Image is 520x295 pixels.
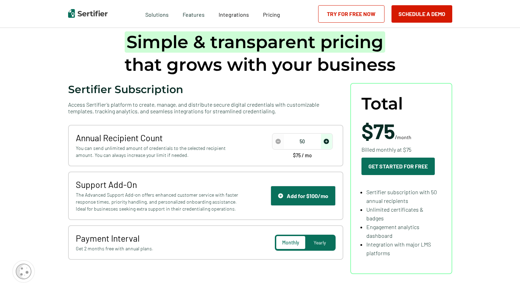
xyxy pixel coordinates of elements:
span: Support Add-On [76,179,240,190]
span: Simple & transparent pricing [125,31,385,53]
a: Pricing [263,9,280,18]
span: Sertifier Subscription [68,83,183,96]
span: Pricing [263,11,280,18]
span: increase number [321,134,332,149]
span: Yearly [314,240,326,245]
span: Solutions [145,9,169,18]
iframe: Chat Widget [485,262,520,295]
span: Integration with major LMS platforms [366,241,431,256]
span: Total [361,94,403,113]
button: Get Started For Free [361,158,435,175]
h1: that grows with your business [125,31,396,76]
span: Access Sertifier’s platform to create, manage, and distribute secure digital credentials with cus... [68,101,343,114]
img: Cookie Popup Icon [16,264,31,279]
div: Add for $100/mo [278,192,328,199]
button: Support IconAdd for $100/mo [271,186,336,206]
span: $75 [361,118,395,143]
span: Payment Interval [76,233,240,243]
span: Engagement analytics dashboard [366,224,419,239]
span: You can send unlimited amount of credentials to the selected recipient amount. You can always inc... [76,145,240,159]
span: Unlimited certificates & badges [366,206,423,221]
span: Annual Recipient Count [76,133,240,143]
span: Get 2 months free with annual plans. [76,245,240,252]
img: Increase Icon [324,139,329,144]
img: Sertifier | Digital Credentialing Platform [68,9,108,18]
span: The Advanced Support Add-on offers enhanced customer service with faster response times, priority... [76,191,240,212]
img: Support Icon [278,193,283,198]
span: month [397,134,411,140]
span: Integrations [219,11,249,18]
span: Sertifier subscription with 50 annual recipients [366,189,437,204]
span: Features [183,9,205,18]
button: Schedule a Demo [391,5,452,23]
a: Integrations [219,9,249,18]
span: $75 / mo [293,153,312,158]
a: Try for Free Now [318,5,384,23]
span: Billed monthly at $75 [361,145,411,154]
img: Decrease Icon [276,139,281,144]
span: Monthly [282,240,299,245]
span: decrease number [273,134,284,149]
span: / [361,120,411,141]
